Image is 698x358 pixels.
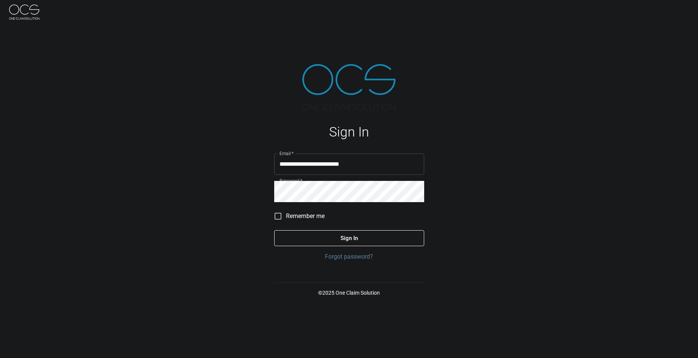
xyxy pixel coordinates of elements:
[274,289,424,297] p: © 2025 One Claim Solution
[274,124,424,140] h1: Sign In
[302,64,396,111] img: ocs-logo-tra.png
[286,212,325,221] span: Remember me
[274,252,424,261] a: Forgot password?
[274,230,424,246] button: Sign In
[280,150,294,157] label: Email
[280,177,302,184] label: Password
[9,5,39,20] img: ocs-logo-white-transparent.png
